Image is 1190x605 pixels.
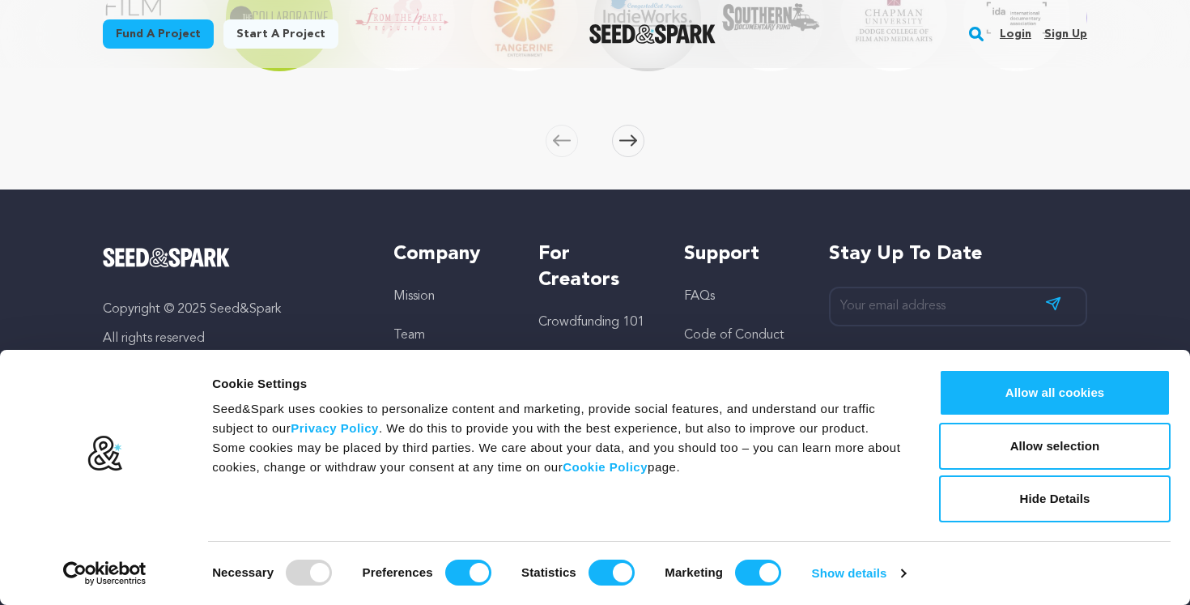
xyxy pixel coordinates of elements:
div: Cookie Settings [212,374,903,394]
button: Allow all cookies [939,369,1171,416]
a: Privacy Policy [291,421,379,435]
a: Fund a project [103,19,214,49]
a: FAQs [684,290,715,303]
a: Team [393,329,425,342]
a: Cookie Policy [563,460,648,474]
input: Your email address [829,287,1087,326]
h5: Stay up to date [829,241,1087,267]
p: Copyright © 2025 Seed&Spark [103,300,361,319]
a: Seed&Spark Homepage [589,24,716,44]
a: Login [1000,21,1031,47]
div: Seed&Spark uses cookies to personalize content and marketing, provide social features, and unders... [212,399,903,477]
a: Seed&Spark Homepage [103,248,361,267]
a: Start a project [223,19,338,49]
strong: Marketing [665,565,723,579]
h5: Support [684,241,797,267]
button: Hide Details [939,475,1171,522]
a: Code of Conduct [684,329,784,342]
h5: For Creators [538,241,651,293]
img: logo [87,435,123,472]
img: Seed&Spark Logo [103,248,230,267]
a: Crowdfunding 101 [538,316,644,329]
button: Allow selection [939,423,1171,470]
p: All rights reserved [103,329,361,348]
a: Mission [393,290,435,303]
h5: Company [393,241,506,267]
a: Usercentrics Cookiebot - opens in a new window [34,561,176,586]
strong: Necessary [212,565,274,579]
a: Sign up [1044,21,1087,47]
strong: Statistics [521,565,576,579]
a: Show details [812,561,906,586]
strong: Preferences [363,565,433,579]
legend: Consent Selection [211,553,212,554]
img: Seed&Spark Logo Dark Mode [589,24,716,44]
